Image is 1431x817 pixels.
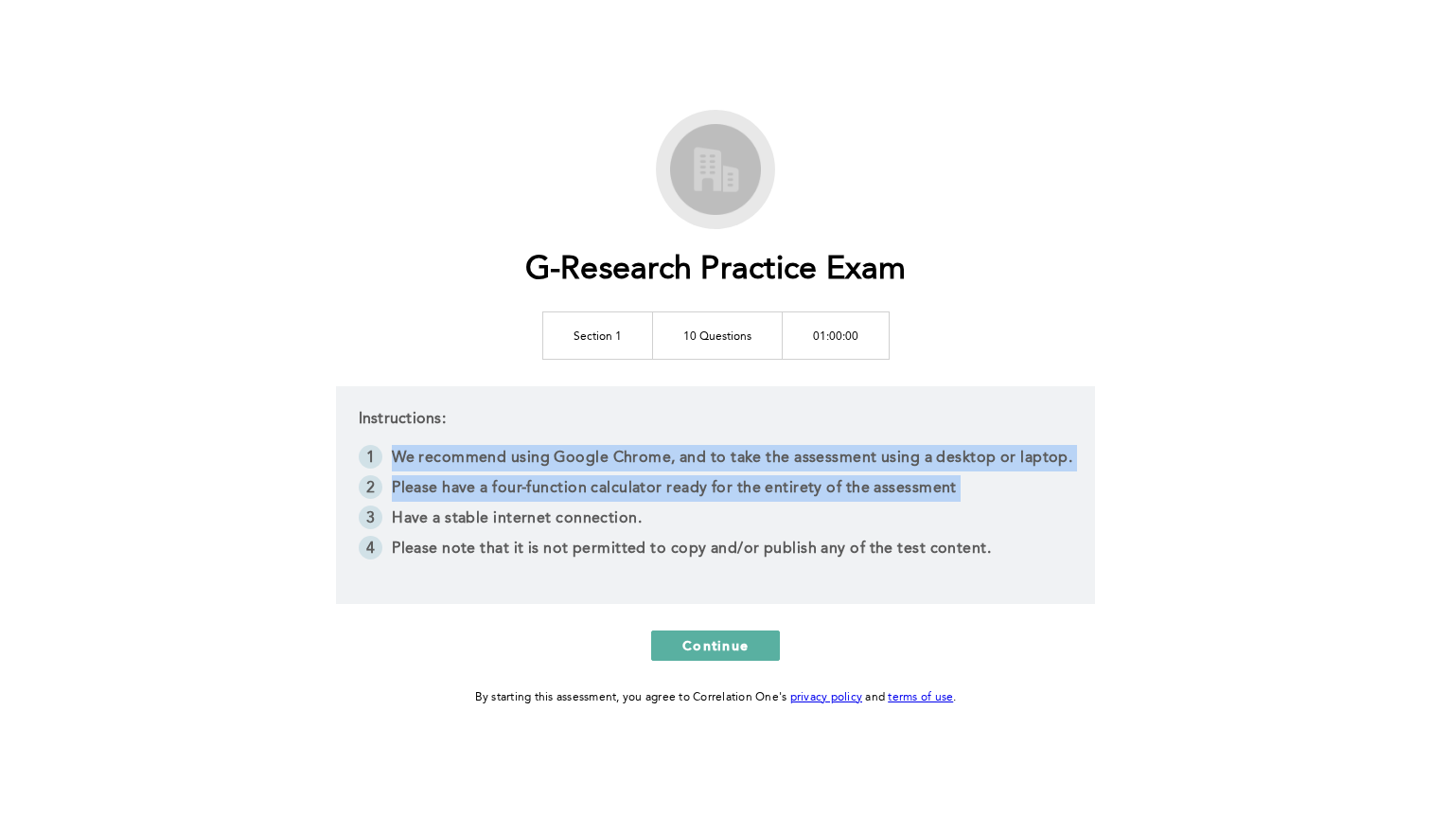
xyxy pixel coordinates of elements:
td: 01:00:00 [782,311,889,359]
td: Section 1 [542,311,652,359]
img: G-Research [663,117,768,222]
span: Continue [682,636,749,654]
li: Have a stable internet connection. [359,506,1073,536]
a: terms of use [888,692,953,703]
div: Instructions: [336,386,1096,604]
div: By starting this assessment, you agree to Correlation One's and . [475,687,957,708]
td: 10 Questions [652,311,782,359]
li: Please note that it is not permitted to copy and/or publish any of the test content. [359,536,1073,566]
h1: G-Research Practice Exam [525,251,907,290]
li: Please have a four-function calculator ready for the entirety of the assessment [359,475,1073,506]
li: We recommend using Google Chrome, and to take the assessment using a desktop or laptop. [359,445,1073,475]
button: Continue [651,631,780,661]
a: privacy policy [790,692,863,703]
